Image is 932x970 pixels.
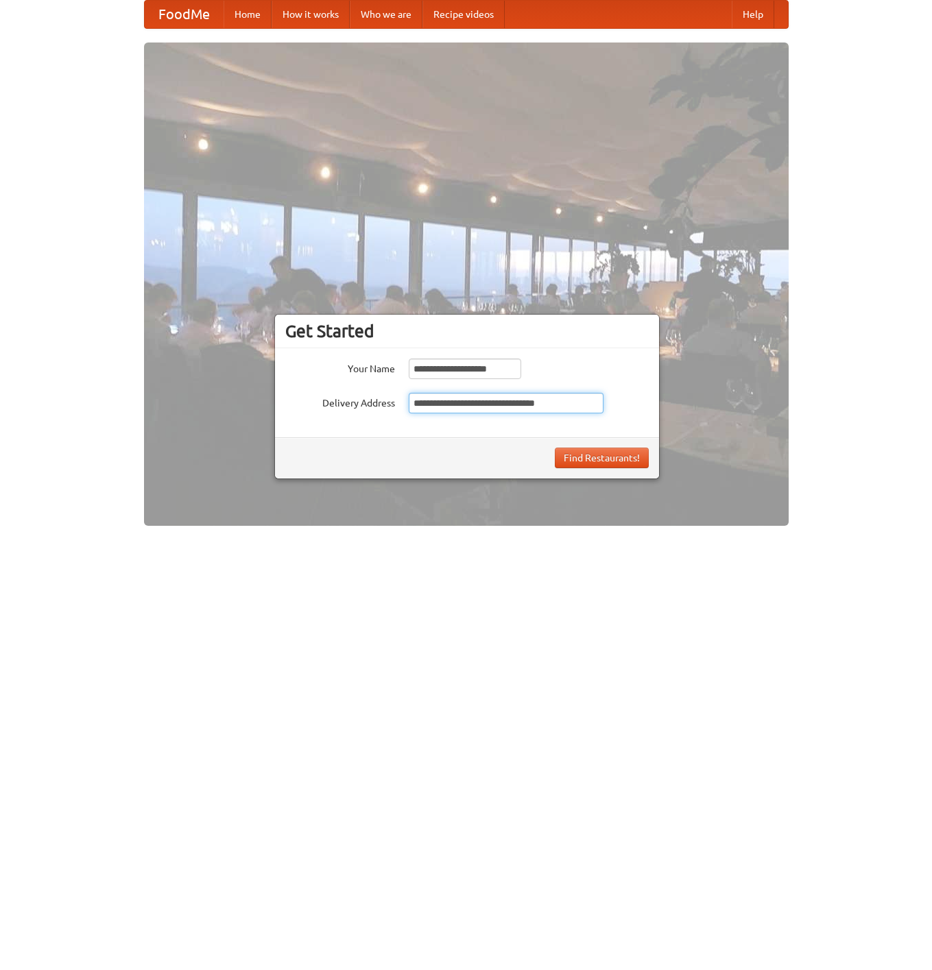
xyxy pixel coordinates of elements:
a: Home [224,1,272,28]
a: How it works [272,1,350,28]
h3: Get Started [285,321,649,341]
a: Help [732,1,774,28]
label: Your Name [285,359,395,376]
a: Who we are [350,1,422,28]
button: Find Restaurants! [555,448,649,468]
label: Delivery Address [285,393,395,410]
a: Recipe videos [422,1,505,28]
a: FoodMe [145,1,224,28]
